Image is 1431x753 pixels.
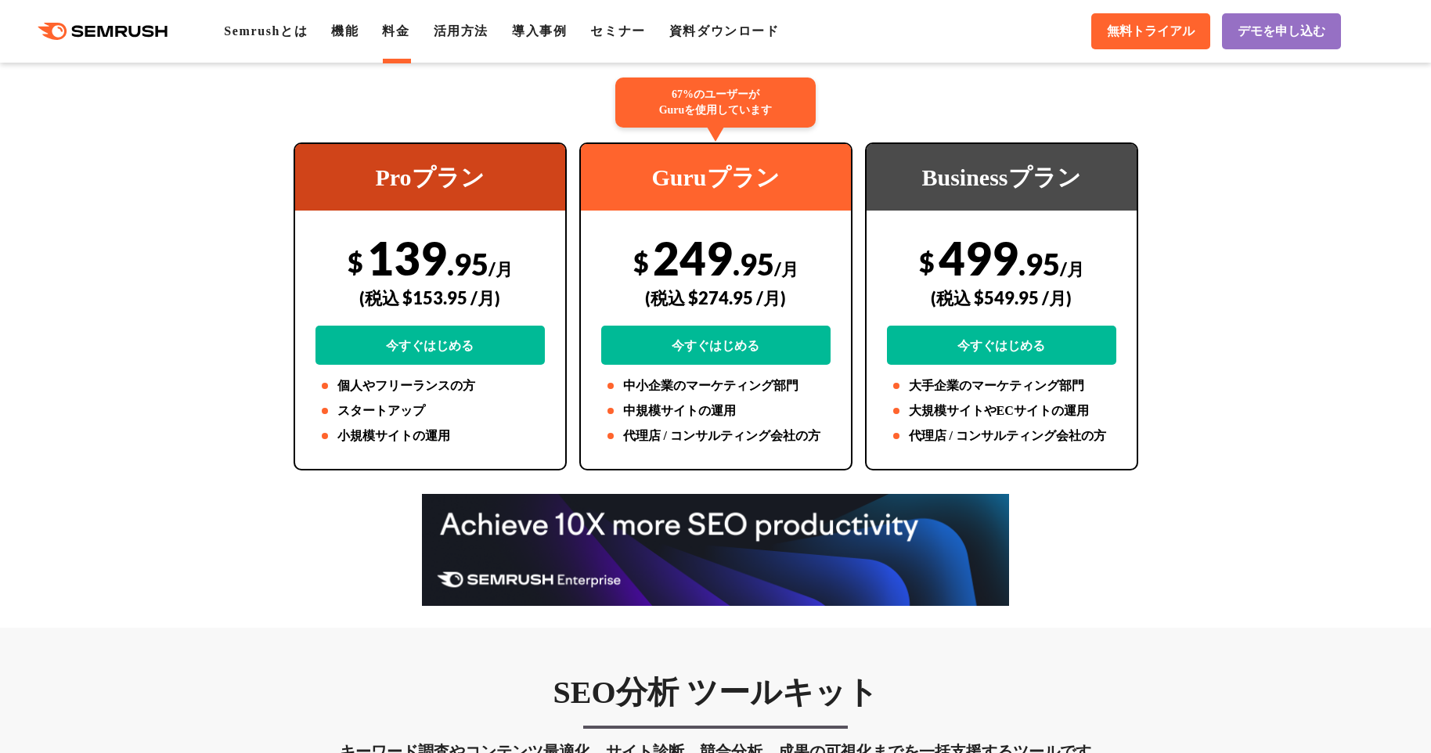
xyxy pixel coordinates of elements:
[590,24,645,38] a: セミナー
[1222,13,1341,49] a: デモを申し込む
[1060,258,1084,279] span: /月
[887,376,1116,395] li: 大手企業のマーケティング部門
[615,77,816,128] div: 67%のユーザーが Guruを使用しています
[669,24,780,38] a: 資料ダウンロード
[887,230,1116,365] div: 499
[512,24,567,38] a: 導入事例
[488,258,513,279] span: /月
[315,270,545,326] div: (税込 $153.95 /月)
[224,24,308,38] a: Semrushとは
[887,326,1116,365] a: 今すぐはじめる
[348,246,363,278] span: $
[601,230,831,365] div: 249
[331,24,359,38] a: 機能
[601,402,831,420] li: 中規模サイトの運用
[315,402,545,420] li: スタートアップ
[867,144,1137,211] div: Businessプラン
[447,246,488,282] span: .95
[1091,13,1210,49] a: 無料トライアル
[919,246,935,278] span: $
[601,326,831,365] a: 今すぐはじめる
[581,144,851,211] div: Guruプラン
[601,376,831,395] li: 中小企業のマーケティング部門
[887,402,1116,420] li: 大規模サイトやECサイトの運用
[774,258,798,279] span: /月
[294,673,1138,712] h3: SEO分析 ツールキット
[315,427,545,445] li: 小規模サイトの運用
[1238,23,1325,40] span: デモを申し込む
[1018,246,1060,282] span: .95
[887,270,1116,326] div: (税込 $549.95 /月)
[1107,23,1195,40] span: 無料トライアル
[315,230,545,365] div: 139
[733,246,774,282] span: .95
[315,326,545,365] a: 今すぐはじめる
[295,144,565,211] div: Proプラン
[434,24,488,38] a: 活用方法
[382,24,409,38] a: 料金
[887,427,1116,445] li: 代理店 / コンサルティング会社の方
[601,270,831,326] div: (税込 $274.95 /月)
[601,427,831,445] li: 代理店 / コンサルティング会社の方
[315,376,545,395] li: 個人やフリーランスの方
[633,246,649,278] span: $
